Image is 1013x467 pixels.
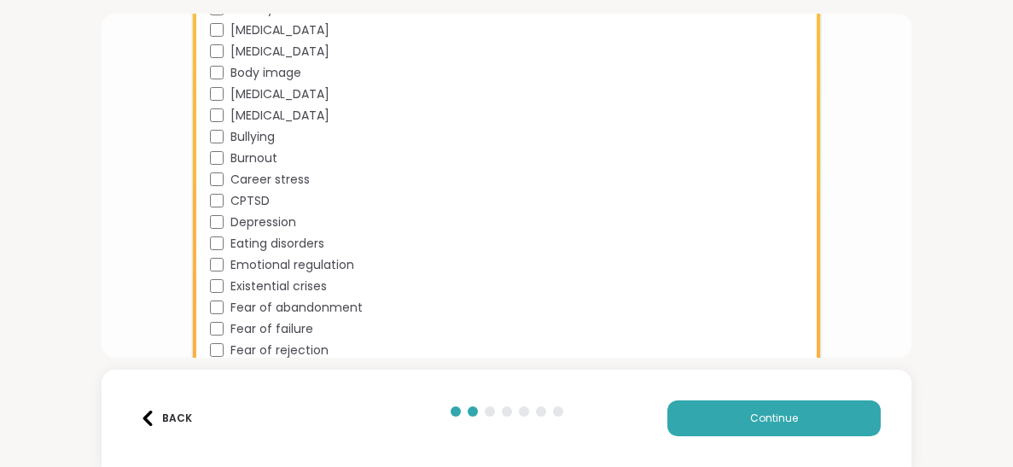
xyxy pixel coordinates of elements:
[230,213,296,231] span: Depression
[230,21,329,39] span: [MEDICAL_DATA]
[230,149,277,167] span: Burnout
[230,171,310,189] span: Career stress
[230,277,327,295] span: Existential crises
[230,128,275,146] span: Bullying
[230,320,313,338] span: Fear of failure
[230,107,329,125] span: [MEDICAL_DATA]
[230,192,270,210] span: CPTSD
[140,411,192,426] div: Back
[230,341,329,359] span: Fear of rejection
[230,64,301,82] span: Body image
[230,85,329,103] span: [MEDICAL_DATA]
[667,400,881,436] button: Continue
[132,400,201,436] button: Back
[750,411,798,426] span: Continue
[230,299,363,317] span: Fear of abandonment
[230,235,324,253] span: Eating disorders
[230,256,354,274] span: Emotional regulation
[230,43,329,61] span: [MEDICAL_DATA]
